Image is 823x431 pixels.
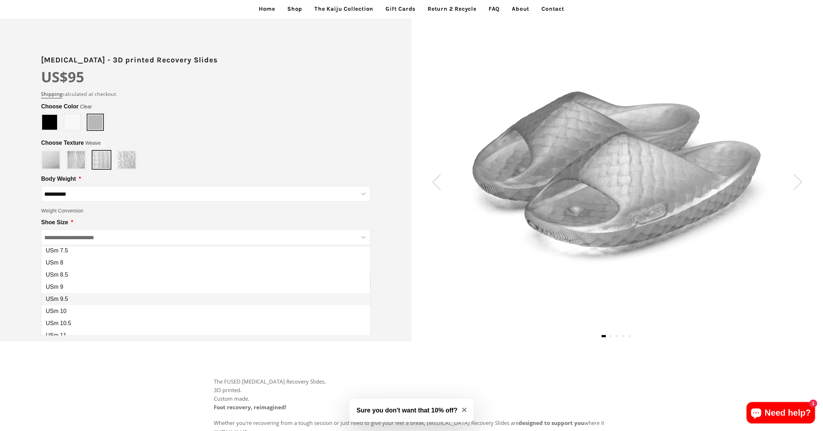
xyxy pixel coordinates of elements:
button: 2 [609,335,611,337]
img: https://cdn.shopify.com/s/files/1/2395/9785/files/Texture-Clear-Weave.png?v=1741895321 [93,152,110,168]
span: Weight Conversion [41,207,83,215]
a: Shipping [41,91,62,98]
button: 4 [622,335,624,337]
span: Shoe Size [41,218,70,227]
img: https://cdn.shopify.com/s/files/1/2395/9785/files/Texture-Clear-Gyri.png?v=1741895325 [118,151,136,169]
button: USm 9 [41,281,370,293]
img: SVG Icon [793,174,802,190]
img: SVG Icon [432,174,441,190]
span: Weave [85,140,101,146]
span: USm 8 [46,260,63,266]
inbox-online-store-chat: Shopify online store chat [744,402,817,425]
img: https://cdn.shopify.com/s/files/1/2395/9785/files/Texture-Clear-Eirean.png?v=1741895318 [67,151,85,169]
span: USm 10.5 [46,320,71,327]
strong: Foot recovery, reimagined! [214,404,286,411]
button: 5 [628,335,631,337]
h2: [MEDICAL_DATA] - 3D printed Recovery Slides [41,55,370,65]
span: USm 10 [46,308,66,314]
span: Clear [80,104,92,109]
input: Shoe Size [41,230,370,245]
span: USm 9.5 [46,296,68,302]
span: USm 9 [46,284,63,290]
button: USm 9.5 [41,293,370,305]
button: USm 10 [41,305,370,317]
button: USm 11 [41,329,370,342]
span: Choose Color [41,102,92,111]
button: USm 7.5 [41,245,370,257]
button: USm 8.5 [41,269,370,281]
span: Choose Texture [41,139,101,147]
p: The FUSED [MEDICAL_DATA] Recovery Slides. 3D printed. Custom made. [214,377,620,411]
strong: designed to support you [519,419,584,426]
span: USm 7.5 [46,247,68,254]
span: Body Weight [41,175,77,183]
button: USm 8 [41,257,370,269]
button: USm 10.5 [41,317,370,329]
input: Body Weight [41,186,370,202]
img: https://cdn.shopify.com/s/files/1/2395/9785/files/Texture-Clear-Slate.png?v=1741895314 [42,151,60,169]
button: 1 [601,335,606,337]
span: USm 8.5 [46,272,68,278]
div: calculated at checkout. [41,90,370,98]
span: USm 11 [46,332,66,339]
span: US$95 [41,67,84,87]
img: Weave-Clear [463,76,772,272]
button: 3 [616,335,618,337]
